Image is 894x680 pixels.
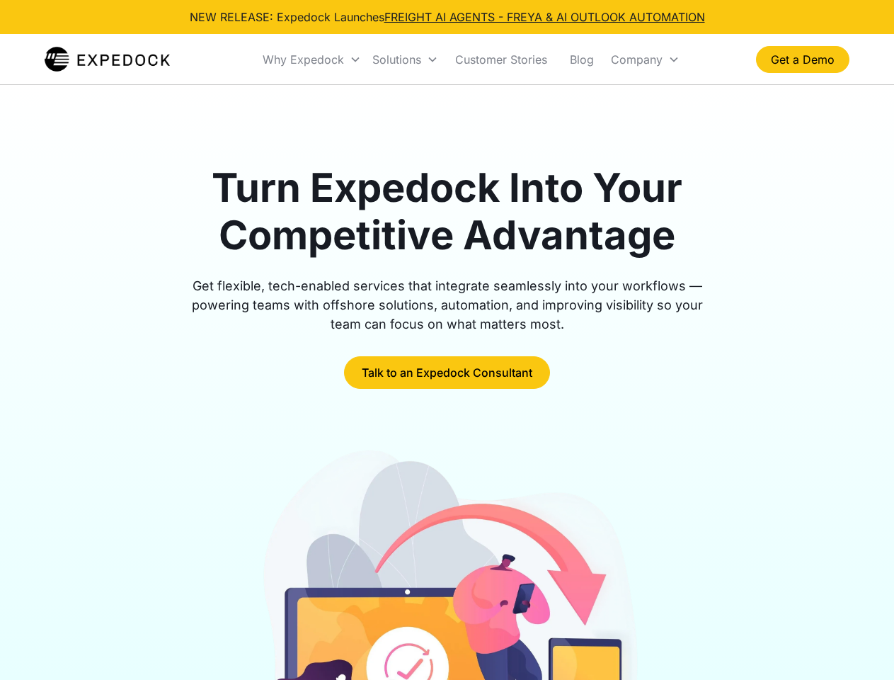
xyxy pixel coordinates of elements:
[444,35,558,84] a: Customer Stories
[190,8,705,25] div: NEW RELEASE: Expedock Launches
[558,35,605,84] a: Blog
[611,52,663,67] div: Company
[372,52,421,67] div: Solutions
[257,35,367,84] div: Why Expedock
[384,10,705,24] a: FREIGHT AI AGENTS - FREYA & AI OUTLOOK AUTOMATION
[176,164,719,259] h1: Turn Expedock Into Your Competitive Advantage
[367,35,444,84] div: Solutions
[45,45,170,74] a: home
[45,45,170,74] img: Expedock Logo
[756,46,849,73] a: Get a Demo
[176,276,719,334] div: Get flexible, tech-enabled services that integrate seamlessly into your workflows — powering team...
[344,356,550,389] a: Talk to an Expedock Consultant
[263,52,344,67] div: Why Expedock
[823,612,894,680] iframe: Chat Widget
[605,35,685,84] div: Company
